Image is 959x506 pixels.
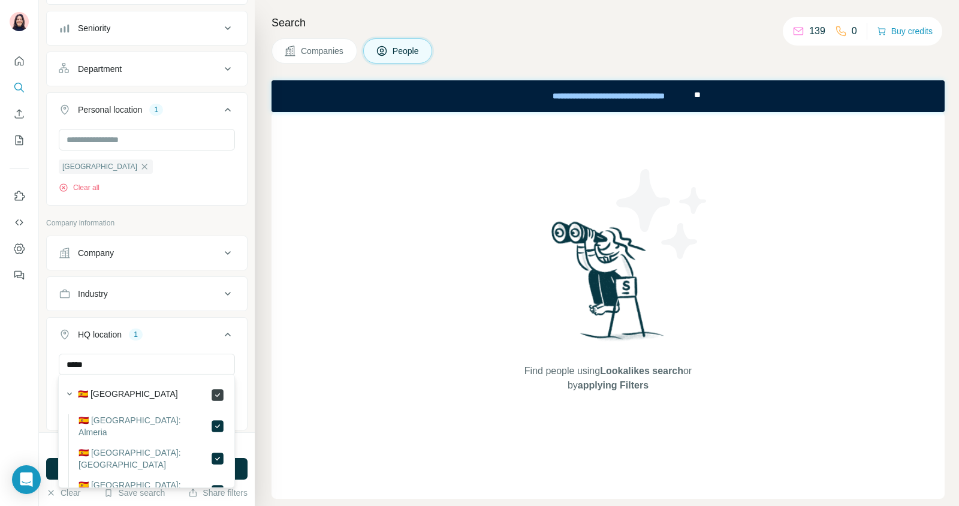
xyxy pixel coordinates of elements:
[10,264,29,286] button: Feedback
[79,447,210,471] label: 🇪🇸 [GEOGRAPHIC_DATA]: [GEOGRAPHIC_DATA]
[47,320,247,354] button: HQ location1
[78,63,122,75] div: Department
[149,104,163,115] div: 1
[78,247,114,259] div: Company
[47,55,247,83] button: Department
[47,95,247,129] button: Personal location1
[10,238,29,260] button: Dashboard
[78,329,122,341] div: HQ location
[578,380,649,390] span: applying Filters
[47,239,247,267] button: Company
[129,329,143,340] div: 1
[393,45,420,57] span: People
[59,182,99,193] button: Clear all
[600,366,683,376] span: Lookalikes search
[852,24,857,38] p: 0
[46,458,248,480] button: Run search
[10,12,29,31] img: Avatar
[10,103,29,125] button: Enrich CSV
[301,45,345,57] span: Companies
[47,279,247,308] button: Industry
[79,414,210,438] label: 🇪🇸 [GEOGRAPHIC_DATA]: Almeria
[46,487,80,499] button: Clear
[10,77,29,98] button: Search
[512,364,704,393] span: Find people using or by
[188,487,248,499] button: Share filters
[12,465,41,494] div: Open Intercom Messenger
[608,160,716,268] img: Surfe Illustration - Stars
[10,50,29,72] button: Quick start
[809,24,825,38] p: 139
[877,23,933,40] button: Buy credits
[10,129,29,151] button: My lists
[78,288,108,300] div: Industry
[47,14,247,43] button: Seniority
[104,487,165,499] button: Save search
[78,388,178,402] label: 🇪🇸 [GEOGRAPHIC_DATA]
[78,22,110,34] div: Seniority
[78,104,142,116] div: Personal location
[79,479,210,503] label: 🇪🇸 [GEOGRAPHIC_DATA]: [GEOGRAPHIC_DATA]
[272,14,945,31] h4: Search
[62,161,137,172] span: [GEOGRAPHIC_DATA]
[10,185,29,207] button: Use Surfe on LinkedIn
[546,218,671,352] img: Surfe Illustration - Woman searching with binoculars
[10,212,29,233] button: Use Surfe API
[46,218,248,228] p: Company information
[272,80,945,112] iframe: Banner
